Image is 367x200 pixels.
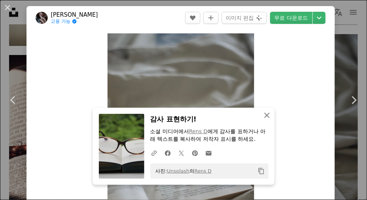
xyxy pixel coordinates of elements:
[152,165,212,177] span: 사진: 의
[270,12,312,24] a: 무료 다운로드
[222,12,267,24] button: 이미지 편집
[36,12,48,24] img: Svitlana Rusak의 프로필로 이동
[313,12,326,24] button: 다운로드 크기 선택
[340,64,367,137] a: 다음
[202,145,216,161] a: 이메일로 공유에 공유
[150,128,269,143] p: 소셜 미디어에서 에게 감사를 표하거나 아래 텍스트를 복사하여 저작자 표시를 하세요.
[203,12,219,24] button: 컬렉션에 추가
[188,145,202,161] a: Pinterest에 공유
[51,19,98,25] a: 고용 가능
[51,11,98,19] a: [PERSON_NAME]
[194,168,212,174] a: Rens D
[189,128,208,134] a: Rens D
[161,145,175,161] a: Facebook에 공유
[185,12,200,24] button: 좋아요
[150,114,269,125] h3: 감사 표현하기!
[255,165,268,178] button: 클립보드에 복사하기
[167,168,189,174] a: Unsplash
[175,145,188,161] a: Twitter에 공유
